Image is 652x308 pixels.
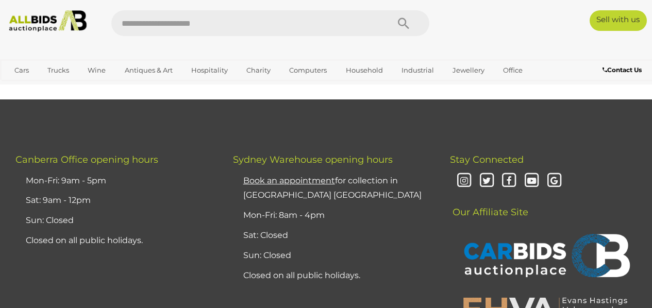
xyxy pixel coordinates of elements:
[241,266,425,286] li: Closed on all public holidays.
[339,62,390,79] a: Household
[185,62,235,79] a: Hospitality
[458,223,633,291] img: CARBIDS Auctionplace
[395,62,441,79] a: Industrial
[545,172,563,190] i: Google
[446,62,491,79] a: Jewellery
[41,62,76,79] a: Trucks
[23,211,207,231] li: Sun: Closed
[603,64,644,76] a: Contact Us
[240,62,277,79] a: Charity
[590,10,647,31] a: Sell with us
[241,226,425,246] li: Sat: Closed
[5,10,91,32] img: Allbids.com.au
[282,62,333,79] a: Computers
[450,154,524,165] span: Stay Connected
[478,172,496,190] i: Twitter
[241,206,425,226] li: Mon-Fri: 8am - 4pm
[603,66,642,74] b: Contact Us
[8,62,36,79] a: Cars
[243,176,335,185] u: Book an appointment
[243,176,422,200] a: Book an appointmentfor collection in [GEOGRAPHIC_DATA] [GEOGRAPHIC_DATA]
[8,79,42,96] a: Sports
[523,172,541,190] i: Youtube
[233,154,393,165] span: Sydney Warehouse opening hours
[455,172,473,190] i: Instagram
[15,154,158,165] span: Canberra Office opening hours
[118,62,179,79] a: Antiques & Art
[23,171,207,191] li: Mon-Fri: 9am - 5pm
[81,62,112,79] a: Wine
[450,191,528,218] span: Our Affiliate Site
[47,79,134,96] a: [GEOGRAPHIC_DATA]
[23,231,207,251] li: Closed on all public holidays.
[496,62,529,79] a: Office
[23,191,207,211] li: Sat: 9am - 12pm
[500,172,519,190] i: Facebook
[378,10,429,36] button: Search
[241,246,425,266] li: Sun: Closed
